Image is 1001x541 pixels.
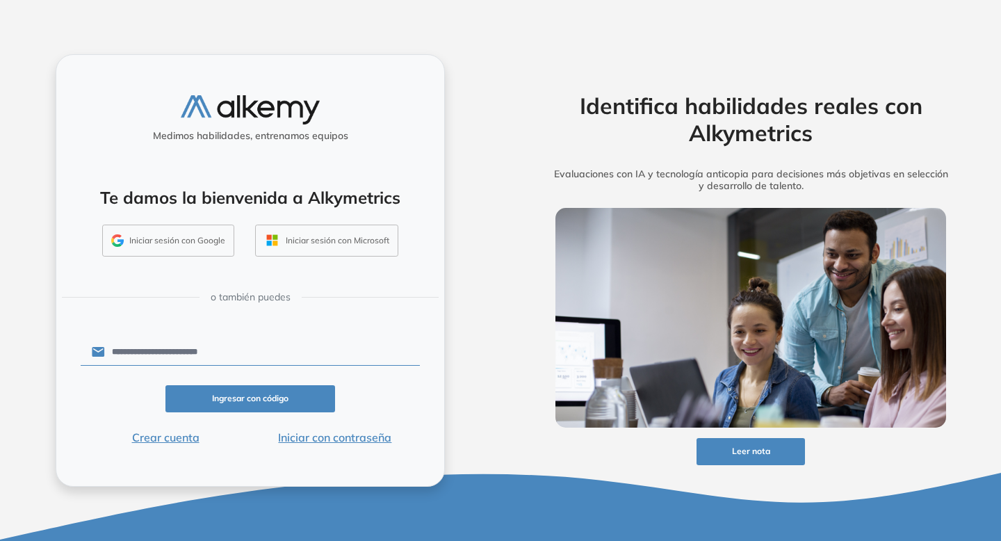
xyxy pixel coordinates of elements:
img: logo-alkemy [181,95,320,124]
img: GMAIL_ICON [111,234,124,247]
h4: Te damos la bienvenida a Alkymetrics [74,188,426,208]
h5: Medimos habilidades, entrenamos equipos [62,130,439,142]
h2: Identifica habilidades reales con Alkymetrics [534,92,968,146]
button: Iniciar con contraseña [250,429,420,446]
button: Leer nota [697,438,805,465]
img: img-more-info [555,208,946,428]
button: Crear cuenta [81,429,250,446]
button: Ingresar con código [165,385,335,412]
span: o también puedes [211,290,291,305]
div: Widget de chat [751,380,1001,541]
button: Iniciar sesión con Google [102,225,234,257]
img: OUTLOOK_ICON [264,232,280,248]
button: Iniciar sesión con Microsoft [255,225,398,257]
h5: Evaluaciones con IA y tecnología anticopia para decisiones más objetivas en selección y desarroll... [534,168,968,192]
iframe: Chat Widget [751,380,1001,541]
